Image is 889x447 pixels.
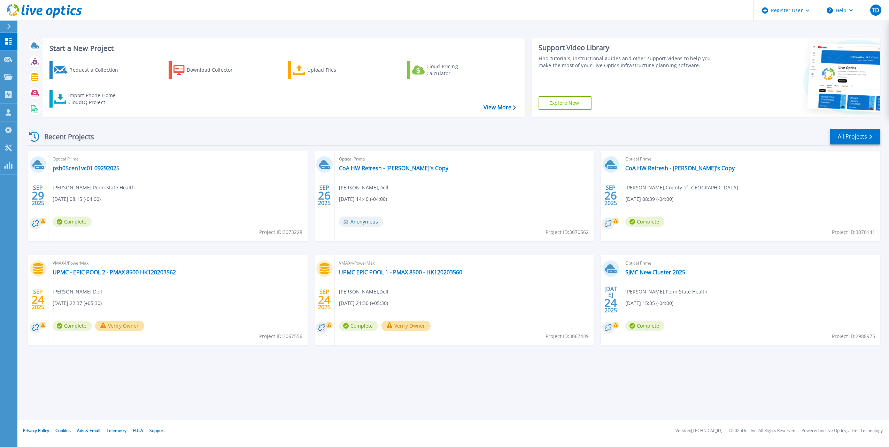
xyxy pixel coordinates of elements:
[23,428,49,433] a: Privacy Policy
[53,321,92,331] span: Complete
[339,217,383,227] span: Anonymous
[318,287,331,312] div: SEP 2025
[604,193,617,198] span: 26
[339,195,387,203] span: [DATE] 14:40 (-04:00)
[187,63,242,77] div: Download Collector
[53,288,102,296] span: [PERSON_NAME] , Dell
[729,429,795,433] li: © 2025 Dell Inc. All Rights Reserved
[339,184,388,191] span: [PERSON_NAME] , Dell
[169,61,246,79] a: Download Collector
[484,104,516,111] a: View More
[339,155,590,163] span: Optical Prime
[407,61,485,79] a: Cloud Pricing Calculator
[872,7,879,13] span: TD
[259,332,302,340] span: Project ID: 3067556
[32,193,44,198] span: 29
[675,429,722,433] li: Version: [TECHNICAL_ID]
[53,155,303,163] span: Optical Prime
[259,228,302,236] span: Project ID: 3073228
[625,195,673,203] span: [DATE] 08:39 (-04:00)
[832,332,875,340] span: Project ID: 2988975
[339,299,388,307] span: [DATE] 21:30 (+05:30)
[830,129,880,144] a: All Projects
[53,269,176,276] a: UPMC - EPIC POOL 2 - PMAX 8500 HK120203562
[53,195,101,203] span: [DATE] 08:15 (-04:00)
[625,299,673,307] span: [DATE] 15:35 (-04:00)
[318,183,331,208] div: SEP 2025
[539,43,719,52] div: Support Video Library
[77,428,100,433] a: Ads & Email
[53,217,92,227] span: Complete
[49,61,127,79] a: Request a Collection
[68,92,123,106] div: Import Phone Home CloudIQ Project
[53,299,102,307] span: [DATE] 22:37 (+05:30)
[53,184,135,191] span: [PERSON_NAME] , Penn State Health
[604,300,617,306] span: 24
[339,259,590,267] span: VMAX4/PowerMax
[539,96,592,110] a: Explore Now!
[31,287,45,312] div: SEP 2025
[339,165,448,172] a: CoA HW Refresh - [PERSON_NAME]'s Copy
[802,429,883,433] li: Powered by Live Optics, a Dell Technology
[832,228,875,236] span: Project ID: 3070141
[625,321,664,331] span: Complete
[53,165,119,172] a: psh05cen1vc01 09292025
[381,321,431,331] button: Verify Owner
[339,288,388,296] span: [PERSON_NAME] , Dell
[49,45,516,52] h3: Start a New Project
[318,297,331,303] span: 24
[339,269,462,276] a: UPMC EPIC POOL 1 - PMAX 8500 - HK120203560
[55,428,71,433] a: Cookies
[539,55,719,69] div: Find tutorials, instructional guides and other support videos to help you make the most of your L...
[69,63,125,77] div: Request a Collection
[546,228,589,236] span: Project ID: 3070562
[318,193,331,198] span: 26
[27,128,103,145] div: Recent Projects
[107,428,126,433] a: Telemetry
[426,63,482,77] div: Cloud Pricing Calculator
[133,428,143,433] a: EULA
[339,321,378,331] span: Complete
[604,287,617,312] div: [DATE] 2025
[31,183,45,208] div: SEP 2025
[95,321,144,331] button: Verify Owner
[546,332,589,340] span: Project ID: 3067439
[53,259,303,267] span: VMAX4/PowerMax
[625,155,876,163] span: Optical Prime
[625,269,685,276] a: SJMC New Cluster 2025
[288,61,366,79] a: Upload Files
[149,428,165,433] a: Support
[625,288,708,296] span: [PERSON_NAME] , Penn State Health
[307,63,363,77] div: Upload Files
[625,259,876,267] span: Optical Prime
[604,183,617,208] div: SEP 2025
[625,217,664,227] span: Complete
[625,184,738,191] span: [PERSON_NAME] , County of [GEOGRAPHIC_DATA]
[32,297,44,303] span: 24
[625,165,735,172] a: CoA HW Refresh - [PERSON_NAME]'s Copy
